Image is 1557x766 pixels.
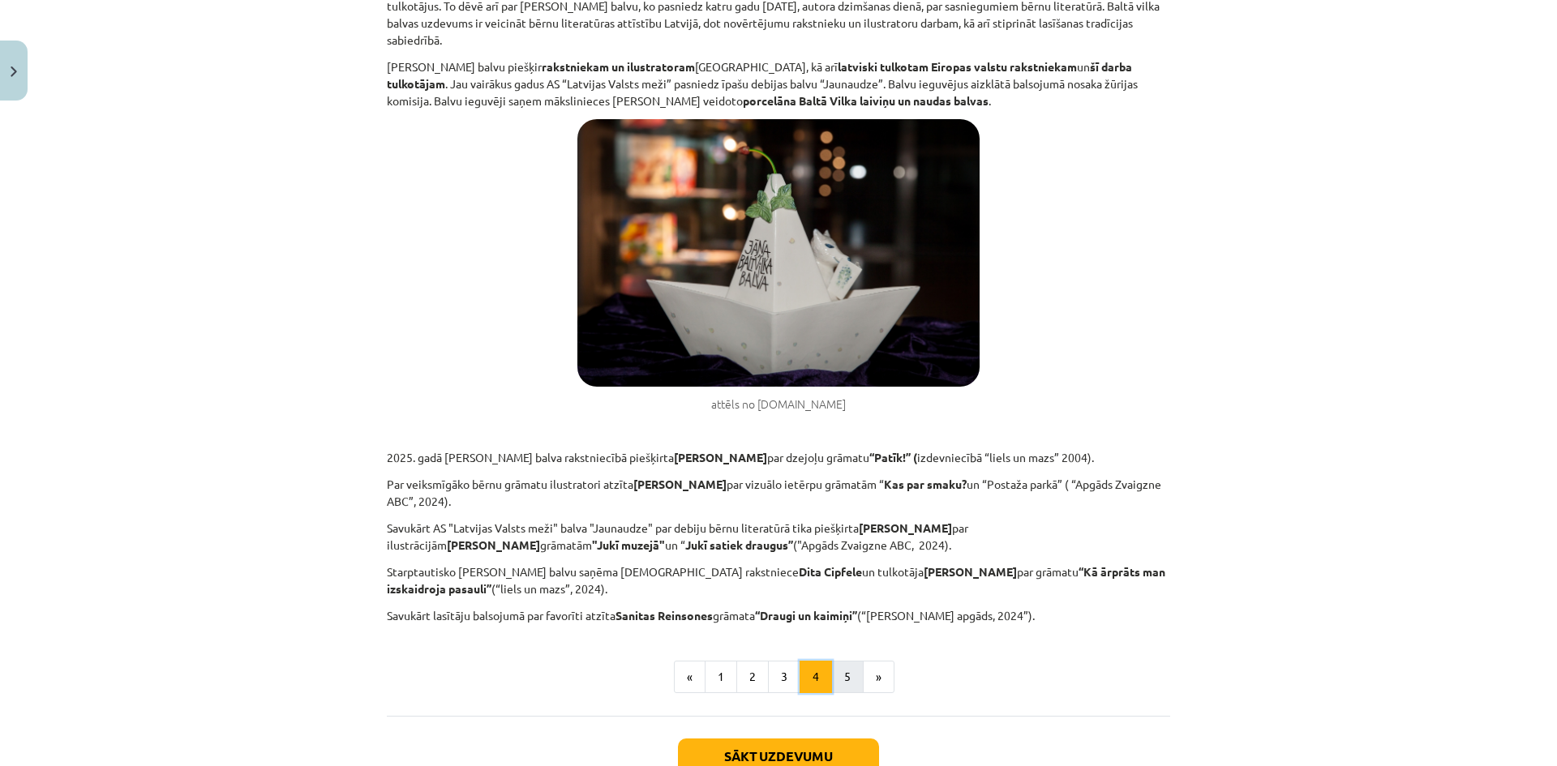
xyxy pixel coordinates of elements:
[859,520,952,535] b: [PERSON_NAME]
[592,537,665,552] b: "Jukī muzejā"
[616,608,713,623] b: Sanitas Reinsones
[542,59,695,74] b: rakstniekam un ilustratoram
[831,661,864,693] button: 5
[838,59,1077,74] b: latviski tulkotam Eiropas valstu rakstniekam
[447,537,540,552] b: [PERSON_NAME]
[387,563,1170,597] p: Starptautisko [PERSON_NAME] balvu saņēma [DEMOGRAPHIC_DATA] rakstniece un tulkotāja par grāmatu (...
[387,661,1170,693] nav: Page navigation example
[387,607,1170,624] p: Savukārt lasītāju balsojumā par favorīti atzīta grāmata (“[PERSON_NAME] apgāds, 2024”).
[674,450,767,464] b: [PERSON_NAME]
[387,58,1170,109] p: [PERSON_NAME] balvu piešķir [GEOGRAPHIC_DATA], kā arī un . Jau vairākus gadus AS “Latvijas Valsts...
[768,661,800,693] button: 3
[924,564,1017,579] b: [PERSON_NAME]
[685,537,793,552] b: Jukī satiek draugus”
[799,564,862,579] b: Dita Cipfele
[387,59,1132,91] b: šī darba tulkotājam
[11,66,17,77] img: icon-close-lesson-0947bae3869378f0d4975bcd49f059093ad1ed9edebbc8119c70593378902aed.svg
[869,450,917,464] b: “Patīk!” (
[633,477,727,491] b: [PERSON_NAME]
[674,661,706,693] button: «
[387,520,1170,554] p: Savukārt AS "Latvijas Valsts meži" balva "Jaunaudze" par debiju bērnu literatūrā tika piešķirta p...
[743,93,989,108] b: porcelāna Baltā Vilka laiviņu un naudas balvas
[800,661,832,693] button: 4
[884,477,967,491] b: Kas par smaku?
[387,476,1170,510] p: Par veiksmīgāko bērnu grāmatu ilustratori atzīta par vizuālo ietērpu grāmatām “ un “Postaža parkā...
[387,449,1170,466] p: 2025. gadā [PERSON_NAME] balva rakstniecībā piešķirta par dzejoļu grāmatu izdevniecībā “liels un ...
[387,396,1170,413] figcaption: attēls no [DOMAIN_NAME]
[755,608,857,623] b: “Draugi un kaimiņi”
[736,661,769,693] button: 2
[705,661,737,693] button: 1
[863,661,894,693] button: »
